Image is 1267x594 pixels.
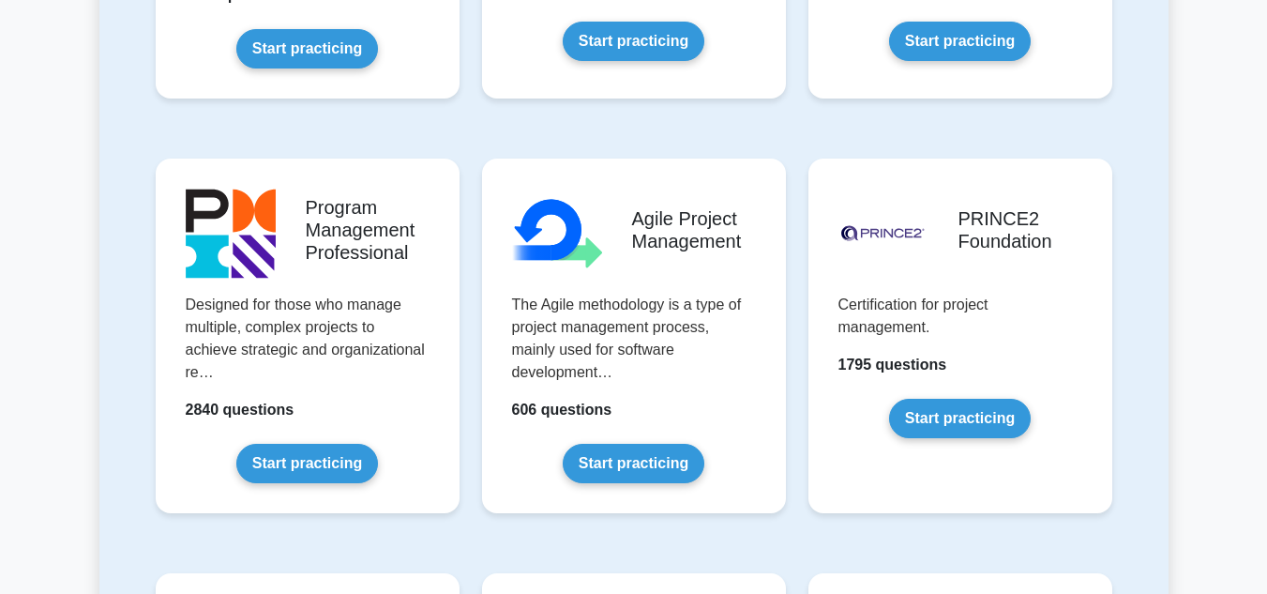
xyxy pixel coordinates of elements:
[889,399,1031,438] a: Start practicing
[889,22,1031,61] a: Start practicing
[236,29,378,69] a: Start practicing
[236,444,378,483] a: Start practicing
[563,444,704,483] a: Start practicing
[563,22,704,61] a: Start practicing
